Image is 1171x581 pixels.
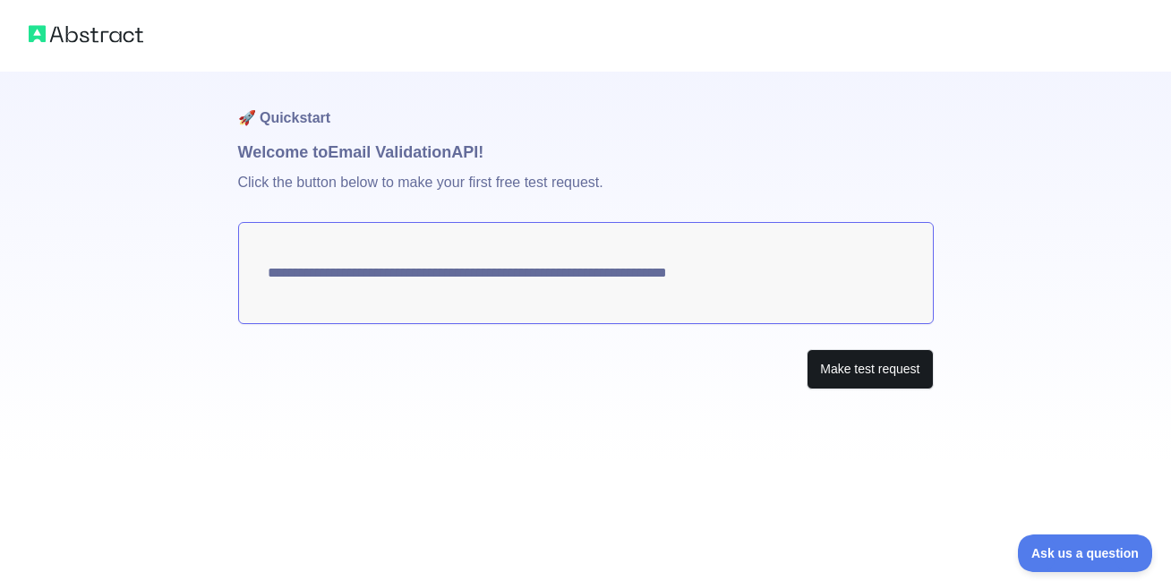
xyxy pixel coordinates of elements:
[1018,534,1153,572] iframe: Toggle Customer Support
[238,72,934,140] h1: 🚀 Quickstart
[238,140,934,165] h1: Welcome to Email Validation API!
[29,21,143,47] img: Abstract logo
[807,349,933,389] button: Make test request
[238,165,934,222] p: Click the button below to make your first free test request.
